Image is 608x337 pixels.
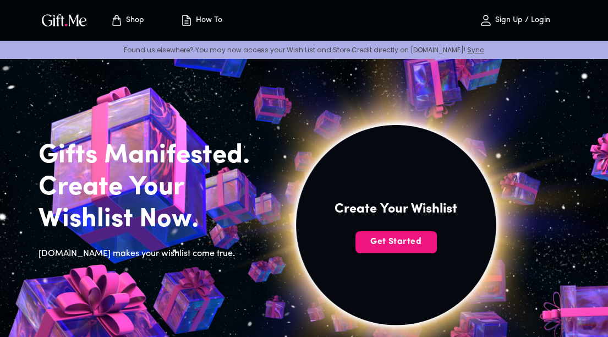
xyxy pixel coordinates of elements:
img: how-to.svg [180,14,193,27]
button: How To [171,3,231,38]
p: Shop [123,16,144,25]
p: Sign Up / Login [492,16,550,25]
button: Get Started [355,231,437,253]
img: GiftMe Logo [40,12,89,28]
h2: Wishlist Now. [39,204,267,236]
span: Get Started [355,236,437,248]
button: Store page [97,3,157,38]
h4: Create Your Wishlist [335,200,457,218]
p: How To [193,16,222,25]
button: Sign Up / Login [459,3,569,38]
h2: Gifts Manifested. [39,140,267,172]
h6: [DOMAIN_NAME] makes your wishlist come true. [39,247,267,261]
p: Found us elsewhere? You may now access your Wish List and Store Credit directly on [DOMAIN_NAME]! [9,45,599,55]
button: GiftMe Logo [39,14,90,27]
a: Sync [467,45,484,55]
h2: Create Your [39,172,267,204]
